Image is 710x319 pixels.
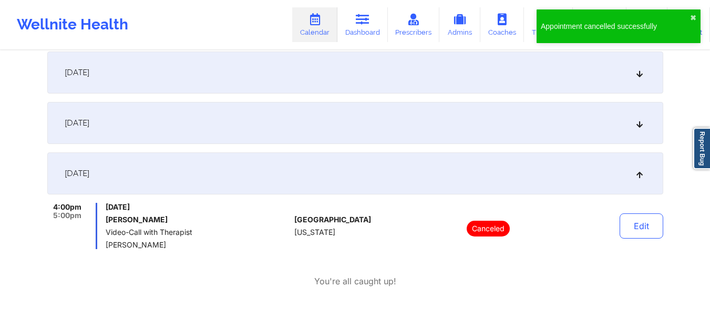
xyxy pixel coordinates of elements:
[294,215,371,224] span: [GEOGRAPHIC_DATA]
[524,7,573,42] a: Therapists
[294,228,335,236] span: [US_STATE]
[65,67,89,78] span: [DATE]
[314,275,396,287] p: You're all caught up!
[480,7,524,42] a: Coaches
[620,213,663,239] button: Edit
[292,7,337,42] a: Calendar
[53,203,81,211] span: 4:00pm
[693,128,710,169] a: Report Bug
[690,14,696,22] button: close
[467,221,510,236] p: Canceled
[388,7,440,42] a: Prescribers
[106,228,290,236] span: Video-Call with Therapist
[439,7,480,42] a: Admins
[106,241,290,249] span: [PERSON_NAME]
[65,168,89,179] span: [DATE]
[337,7,388,42] a: Dashboard
[541,21,690,32] div: Appointment cancelled successfully
[106,203,290,211] span: [DATE]
[106,215,290,224] h6: [PERSON_NAME]
[65,118,89,128] span: [DATE]
[53,211,81,220] span: 5:00pm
